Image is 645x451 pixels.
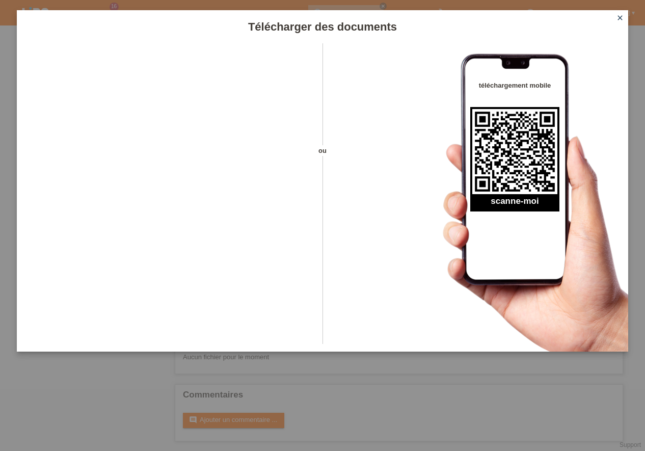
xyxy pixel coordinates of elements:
h1: Télécharger des documents [17,20,628,33]
iframe: Upload [32,69,305,324]
h4: téléchargement mobile [470,82,559,89]
i: close [616,14,624,22]
h2: scanne-moi [470,196,559,211]
span: ou [305,145,340,156]
a: close [613,13,627,24]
